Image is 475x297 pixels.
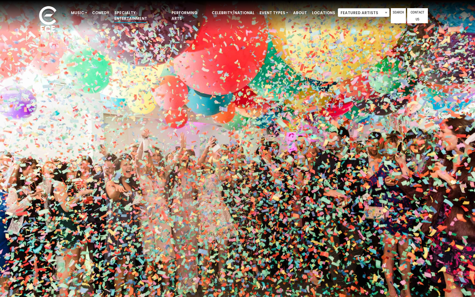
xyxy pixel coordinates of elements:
[90,8,112,18] a: Comedy
[32,4,63,35] img: ece_new_logo_whitev2-1.png
[407,8,428,23] a: Contact Us
[291,8,309,18] a: About
[391,8,406,23] a: Search
[257,8,291,18] a: Event Types
[338,8,389,17] span: Featured Artists
[112,8,169,24] a: Specialty Entertainment
[169,8,209,24] a: Performing Arts
[209,8,257,18] a: Celebrity/National
[68,8,90,18] a: Music
[309,8,338,18] a: Locations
